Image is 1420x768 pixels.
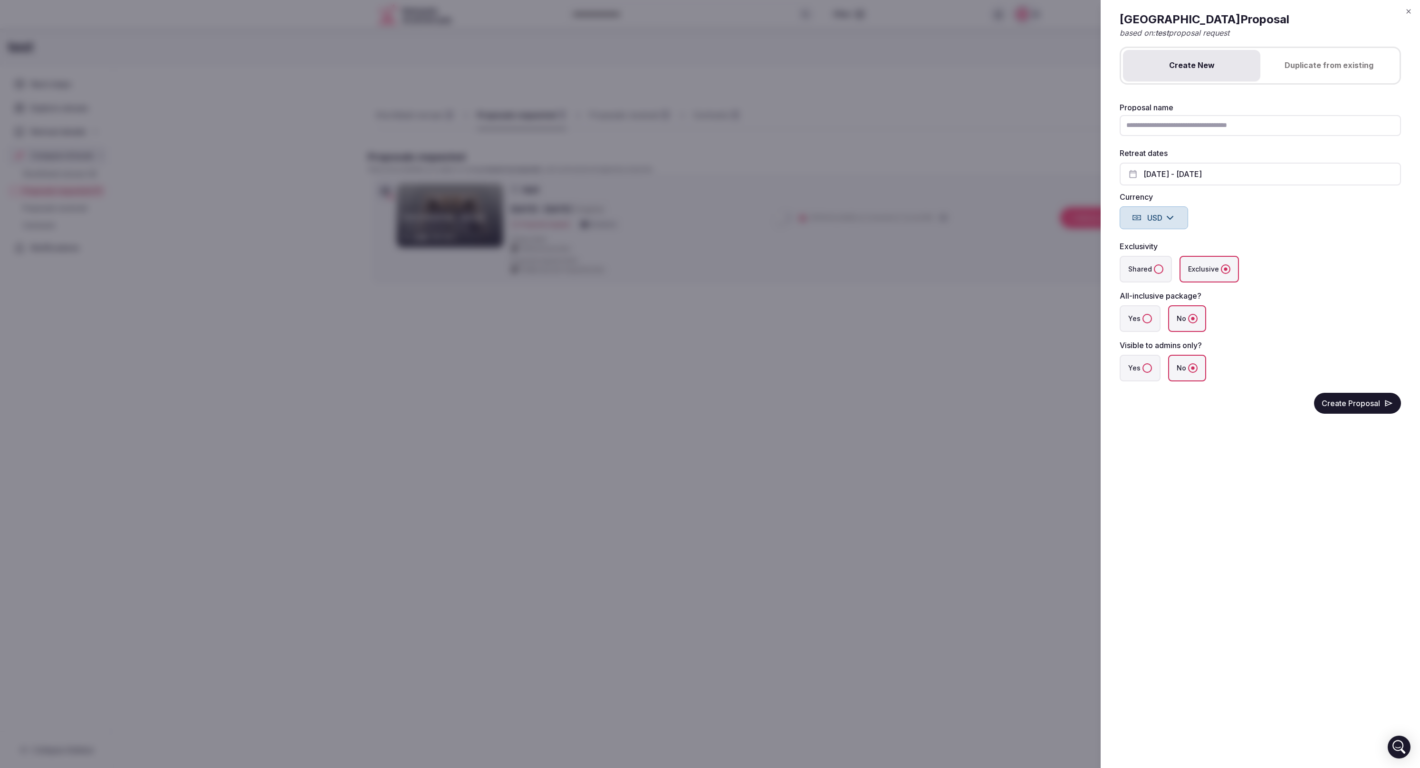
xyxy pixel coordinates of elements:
button: [DATE] - [DATE] [1120,163,1401,185]
label: Retreat dates [1120,148,1168,158]
button: Yes [1142,314,1152,323]
button: Create Proposal [1314,393,1401,414]
button: No [1188,363,1198,373]
label: Visible to admins only? [1120,340,1202,350]
label: No [1168,355,1206,381]
label: No [1168,305,1206,332]
button: Shared [1154,264,1163,274]
label: Shared [1120,256,1172,282]
button: Duplicate from existing [1260,50,1398,81]
label: Proposal name [1120,104,1401,111]
h2: [GEOGRAPHIC_DATA] Proposal [1120,11,1401,28]
label: Yes [1120,305,1161,332]
label: Exclusive [1180,256,1239,282]
button: No [1188,314,1198,323]
button: Exclusive [1221,264,1230,274]
button: USD [1120,206,1188,229]
label: Yes [1120,355,1161,381]
p: based on: proposal request [1120,28,1401,37]
button: Yes [1142,363,1152,373]
button: Create New [1123,50,1260,81]
label: All-inclusive package? [1120,291,1201,301]
label: Currency [1120,193,1401,201]
label: Exclusivity [1120,242,1158,251]
span: test [1155,28,1169,38]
